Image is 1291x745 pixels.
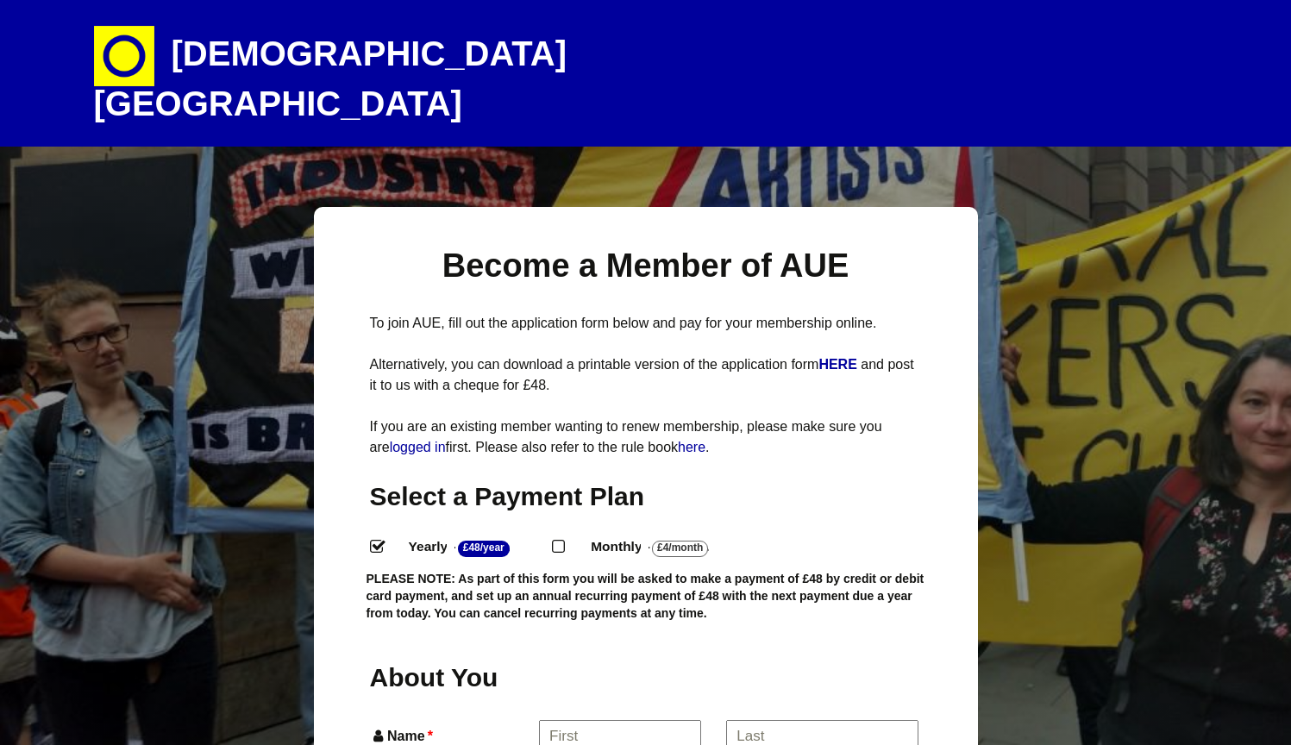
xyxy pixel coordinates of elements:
[370,482,645,510] span: Select a Payment Plan
[393,535,553,560] label: Yearly - .
[370,245,922,287] h1: Become a Member of AUE
[390,440,446,454] a: logged in
[370,354,922,396] p: Alternatively, you can download a printable version of the application form and post it to us wit...
[370,313,922,334] p: To join AUE, fill out the application form below and pay for your membership online.
[370,416,922,458] p: If you are an existing member wanting to renew membership, please make sure you are first. Please...
[818,357,861,372] a: HERE
[94,26,154,86] img: circle-e1448293145835.png
[678,440,705,454] a: here
[370,660,536,694] h2: About You
[458,541,510,557] strong: £48/Year
[575,535,751,560] label: Monthly - .
[818,357,856,372] strong: HERE
[652,541,708,557] strong: £4/Month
